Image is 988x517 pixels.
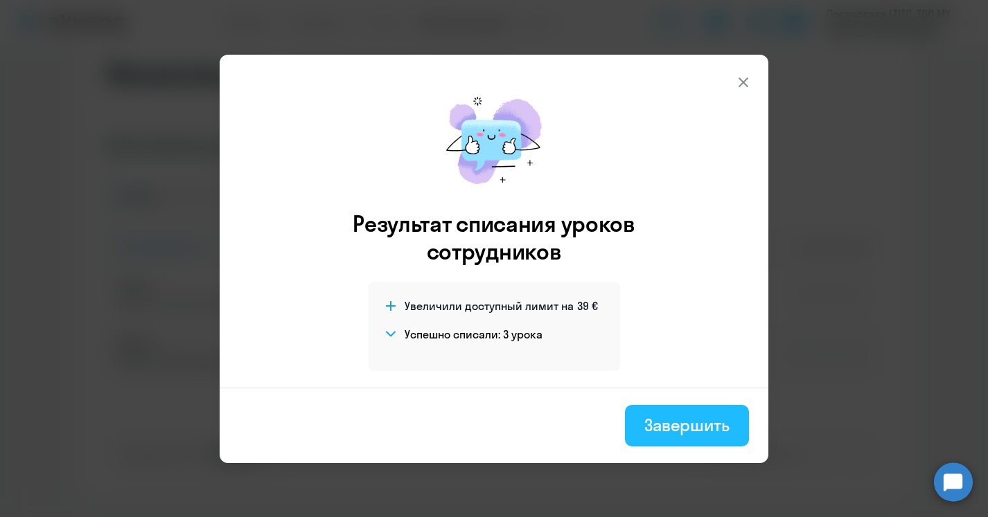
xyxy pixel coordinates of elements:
[577,298,598,314] span: 39 €
[405,327,542,342] h4: Успешно списали: 3 урока
[625,405,749,446] button: Завершить
[644,414,730,436] div: Завершить
[432,82,556,199] img: mirage-message.png
[334,210,654,265] h3: Результат списания уроков сотрудников
[405,298,574,314] span: Увеличили доступный лимит на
